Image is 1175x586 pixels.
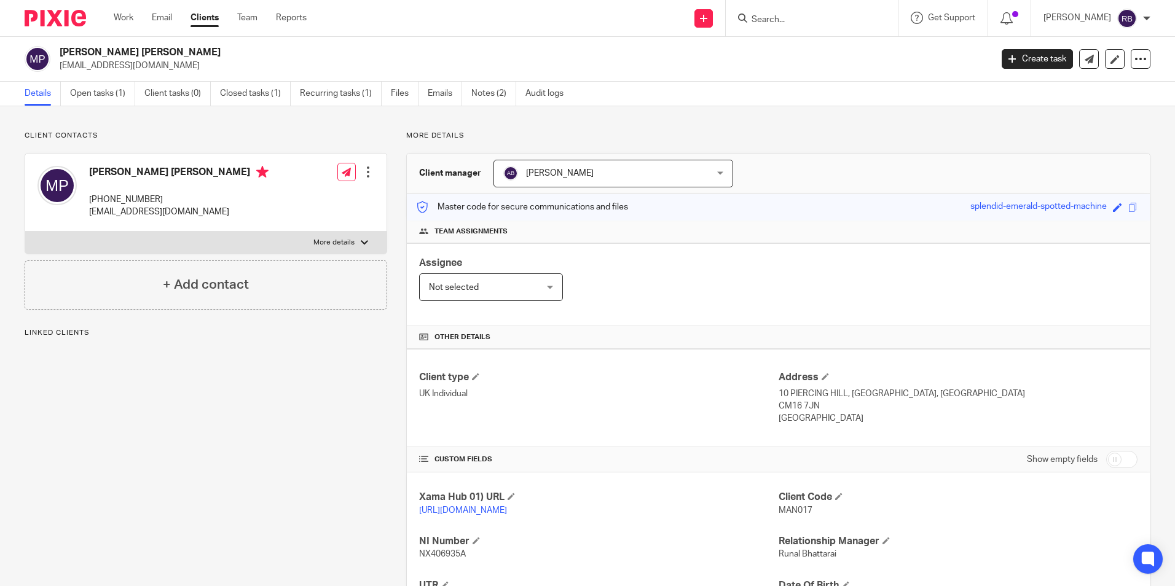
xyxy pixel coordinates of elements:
[1027,453,1098,466] label: Show empty fields
[779,491,1138,504] h4: Client Code
[25,10,86,26] img: Pixie
[114,12,133,24] a: Work
[779,371,1138,384] h4: Address
[406,131,1150,141] p: More details
[471,82,516,106] a: Notes (2)
[256,166,269,178] i: Primary
[779,400,1138,412] p: CM16 7JN
[60,60,983,72] p: [EMAIL_ADDRESS][DOMAIN_NAME]
[428,82,462,106] a: Emails
[1117,9,1137,28] img: svg%3E
[779,550,836,558] span: Runal Bhattarai
[25,82,61,106] a: Details
[928,14,975,22] span: Get Support
[779,506,812,515] span: MAN017
[429,283,479,292] span: Not selected
[300,82,382,106] a: Recurring tasks (1)
[220,82,291,106] a: Closed tasks (1)
[25,131,387,141] p: Client contacts
[419,371,778,384] h4: Client type
[503,166,518,181] img: svg%3E
[89,206,269,218] p: [EMAIL_ADDRESS][DOMAIN_NAME]
[419,455,778,464] h4: CUSTOM FIELDS
[89,166,269,181] h4: [PERSON_NAME] [PERSON_NAME]
[434,227,508,236] span: Team assignments
[37,166,77,205] img: svg%3E
[391,82,419,106] a: Files
[419,535,778,548] h4: NI Number
[152,12,172,24] a: Email
[779,388,1138,400] p: 10 PIERCING HILL, [GEOGRAPHIC_DATA], [GEOGRAPHIC_DATA]
[419,491,778,504] h4: Xama Hub 01) URL
[70,82,135,106] a: Open tasks (1)
[419,550,466,558] span: NX406935A
[1043,12,1111,24] p: [PERSON_NAME]
[25,46,50,72] img: svg%3E
[1002,49,1073,69] a: Create task
[144,82,211,106] a: Client tasks (0)
[526,169,594,178] span: [PERSON_NAME]
[779,412,1138,424] p: [GEOGRAPHIC_DATA]
[419,388,778,400] p: UK Individual
[163,275,249,294] h4: + Add contact
[313,238,355,248] p: More details
[416,201,628,213] p: Master code for secure communications and files
[779,535,1138,548] h4: Relationship Manager
[750,15,861,26] input: Search
[419,167,481,179] h3: Client manager
[191,12,219,24] a: Clients
[25,328,387,338] p: Linked clients
[419,506,507,515] a: [URL][DOMAIN_NAME]
[419,258,462,268] span: Assignee
[237,12,257,24] a: Team
[60,46,798,59] h2: [PERSON_NAME] [PERSON_NAME]
[434,332,490,342] span: Other details
[525,82,573,106] a: Audit logs
[970,200,1107,214] div: splendid-emerald-spotted-machine
[276,12,307,24] a: Reports
[89,193,269,206] p: [PHONE_NUMBER]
